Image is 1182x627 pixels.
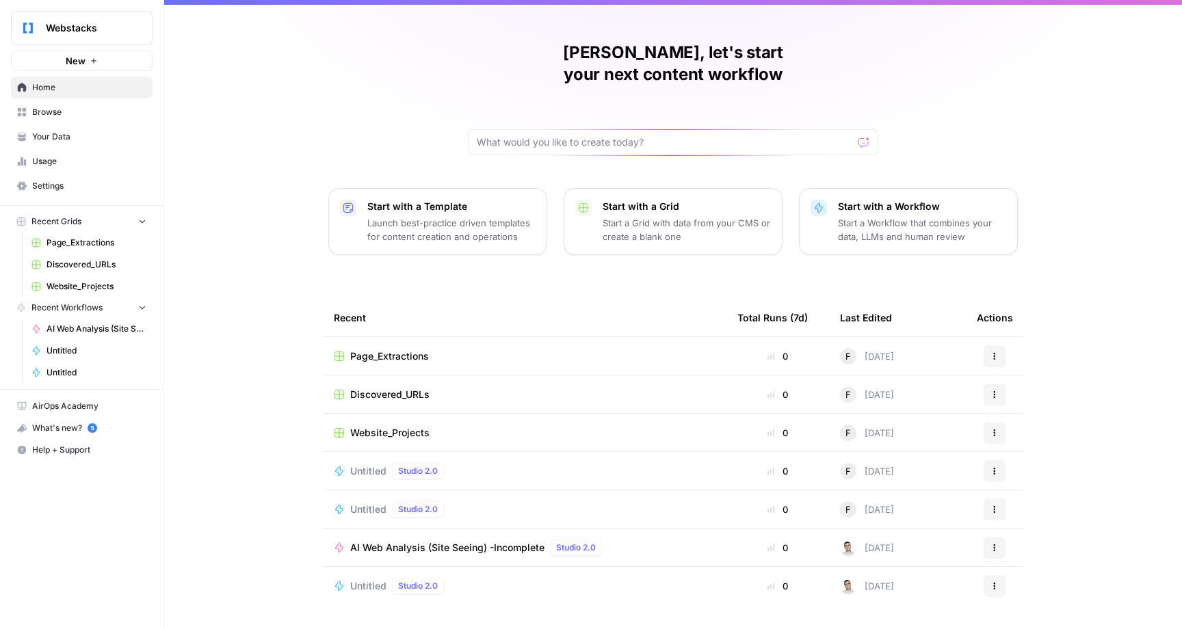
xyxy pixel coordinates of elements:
[25,276,153,297] a: Website_Projects
[11,150,153,172] a: Usage
[11,395,153,417] a: AirOps Academy
[350,388,430,401] span: Discovered_URLs
[32,106,146,118] span: Browse
[334,349,715,363] a: Page_Extractions
[840,425,894,441] div: [DATE]
[334,463,715,479] a: UntitledStudio 2.0
[838,200,1006,213] p: Start with a Workflow
[737,503,818,516] div: 0
[32,180,146,192] span: Settings
[737,541,818,555] div: 0
[840,578,894,594] div: [DATE]
[737,349,818,363] div: 0
[25,254,153,276] a: Discovered_URLs
[350,426,430,440] span: Website_Projects
[47,323,146,335] span: AI Web Analysis (Site Seeing) -Incomplete
[46,21,129,35] span: Webstacks
[47,345,146,357] span: Untitled
[840,299,892,336] div: Last Edited
[350,541,544,555] span: AI Web Analysis (Site Seeing) -Incomplete
[845,426,851,440] span: F
[398,503,438,516] span: Studio 2.0
[398,580,438,592] span: Studio 2.0
[845,388,851,401] span: F
[737,464,818,478] div: 0
[11,417,153,439] button: What's new? 5
[350,579,386,593] span: Untitled
[11,211,153,232] button: Recent Grids
[25,362,153,384] a: Untitled
[334,388,715,401] a: Discovered_URLs
[334,501,715,518] a: UntitledStudio 2.0
[16,16,40,40] img: Webstacks Logo
[350,349,429,363] span: Page_Extractions
[88,423,97,433] a: 5
[11,297,153,318] button: Recent Workflows
[11,101,153,123] a: Browse
[12,418,152,438] div: What's new?
[845,464,851,478] span: F
[840,386,894,403] div: [DATE]
[840,539,894,556] div: [DATE]
[11,126,153,148] a: Your Data
[66,54,86,68] span: New
[840,463,894,479] div: [DATE]
[737,388,818,401] div: 0
[32,81,146,94] span: Home
[328,188,547,255] button: Start with a TemplateLaunch best-practice driven templates for content creation and operations
[47,237,146,249] span: Page_Extractions
[47,280,146,293] span: Website_Projects
[977,299,1013,336] div: Actions
[334,539,715,556] a: AI Web Analysis (Site Seeing) -IncompleteStudio 2.0
[845,349,851,363] span: F
[737,299,808,336] div: Total Runs (7d)
[737,426,818,440] div: 0
[603,200,771,213] p: Start with a Grid
[11,439,153,461] button: Help + Support
[334,426,715,440] a: Website_Projects
[840,501,894,518] div: [DATE]
[398,465,438,477] span: Studio 2.0
[350,503,386,516] span: Untitled
[32,400,146,412] span: AirOps Academy
[350,464,386,478] span: Untitled
[840,578,856,594] img: 0nx49tv7wi1alw5wglain1rom420
[845,503,851,516] span: F
[47,366,146,379] span: Untitled
[90,425,94,431] text: 5
[31,302,103,314] span: Recent Workflows
[838,216,1006,243] p: Start a Workflow that combines your data, LLMs and human review
[25,318,153,340] a: AI Web Analysis (Site Seeing) -Incomplete
[11,51,153,71] button: New
[32,444,146,456] span: Help + Support
[367,216,536,243] p: Launch best-practice driven templates for content creation and operations
[11,77,153,98] a: Home
[334,578,715,594] a: UntitledStudio 2.0
[47,258,146,271] span: Discovered_URLs
[25,340,153,362] a: Untitled
[32,155,146,168] span: Usage
[468,42,878,85] h1: [PERSON_NAME], let's start your next content workflow
[840,348,894,364] div: [DATE]
[31,215,81,228] span: Recent Grids
[799,188,1018,255] button: Start with a WorkflowStart a Workflow that combines your data, LLMs and human review
[737,579,818,593] div: 0
[32,131,146,143] span: Your Data
[603,216,771,243] p: Start a Grid with data from your CMS or create a blank one
[477,135,853,149] input: What would you like to create today?
[11,175,153,197] a: Settings
[564,188,783,255] button: Start with a GridStart a Grid with data from your CMS or create a blank one
[840,539,856,556] img: 0nx49tv7wi1alw5wglain1rom420
[11,11,153,45] button: Workspace: Webstacks
[25,232,153,254] a: Page_Extractions
[334,299,715,336] div: Recent
[367,200,536,213] p: Start with a Template
[556,542,596,554] span: Studio 2.0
